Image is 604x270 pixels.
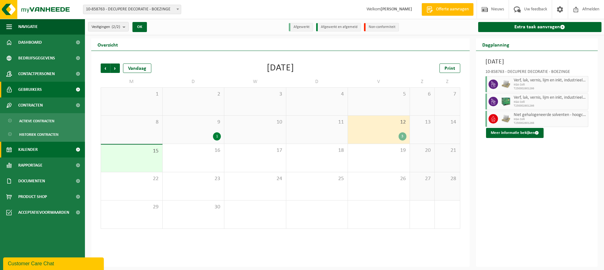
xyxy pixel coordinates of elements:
[101,76,163,87] td: M
[227,147,283,154] span: 17
[514,95,587,100] span: Verf, lak, vernis, lijm en inkt, industrieel in kleinverpakking
[18,19,38,35] span: Navigatie
[413,175,432,182] span: 27
[445,66,455,71] span: Print
[413,91,432,98] span: 6
[18,82,42,97] span: Gebruikers
[514,100,587,104] span: KGA Colli
[267,63,294,73] div: [DATE]
[213,132,221,141] div: 1
[476,38,516,51] h2: Dagplanning
[413,147,432,154] span: 20
[18,157,42,173] span: Rapportage
[438,175,456,182] span: 28
[351,119,406,126] span: 12
[88,22,129,31] button: Vestigingen(2/2)
[110,63,120,73] span: Volgende
[91,38,124,51] h2: Overzicht
[438,119,456,126] span: 14
[410,76,435,87] td: Z
[439,63,460,73] a: Print
[514,113,587,118] span: Niet gehalogeneerde solventen - hoogcalorisch in kleinverpakking
[514,87,587,91] span: T250002601266
[18,142,38,157] span: Kalender
[19,115,54,127] span: Actieve contracten
[289,91,345,98] span: 4
[166,147,221,154] span: 16
[18,205,69,220] span: Acceptatievoorwaarden
[18,50,55,66] span: Bedrijfsgegevens
[83,5,181,14] span: 10-858763 - DECUPERE DECORATIE - BOEZINGE
[514,118,587,121] span: KGA Colli
[413,119,432,126] span: 13
[227,91,283,98] span: 3
[132,22,147,32] button: OK
[104,204,159,211] span: 29
[289,119,345,126] span: 11
[514,83,587,87] span: KGA Colli
[227,175,283,182] span: 24
[289,175,345,182] span: 25
[3,256,105,270] iframe: chat widget
[19,129,59,141] span: Historiek contracten
[514,121,587,125] span: T250002601266
[351,147,406,154] span: 19
[227,119,283,126] span: 10
[289,23,313,31] li: Afgewerkt
[18,35,42,50] span: Dashboard
[166,91,221,98] span: 2
[123,63,151,73] div: Vandaag
[104,175,159,182] span: 22
[286,76,348,87] td: D
[104,119,159,126] span: 8
[438,91,456,98] span: 7
[166,204,221,211] span: 30
[501,114,511,124] img: LP-PA-00000-WDN-11
[104,148,159,155] span: 15
[2,128,83,140] a: Historiek contracten
[112,25,120,29] count: (2/2)
[478,22,602,32] a: Extra taak aanvragen
[438,147,456,154] span: 21
[434,6,470,13] span: Offerte aanvragen
[501,80,511,89] img: LP-PA-00000-WDN-11
[104,91,159,98] span: 1
[18,66,55,82] span: Contactpersonen
[435,76,460,87] td: Z
[18,189,47,205] span: Product Shop
[399,132,406,141] div: 3
[514,104,587,108] span: T250002601266
[316,23,361,31] li: Afgewerkt en afgemeld
[351,175,406,182] span: 26
[289,147,345,154] span: 18
[224,76,286,87] td: W
[101,63,110,73] span: Vorige
[486,128,544,138] button: Meer informatie bekijken
[166,175,221,182] span: 23
[166,119,221,126] span: 9
[514,78,587,83] span: Verf, lak, vernis, lijm en inkt, industrieel in kleinverpakking
[18,97,43,113] span: Contracten
[485,57,589,67] h3: [DATE]
[348,76,410,87] td: V
[163,76,225,87] td: D
[2,115,83,127] a: Actieve contracten
[485,70,589,76] div: 10-858763 - DECUPERE DECORATIE - BOEZINGE
[501,97,511,106] img: PB-HB-1400-HPE-GN-01
[92,22,120,32] span: Vestigingen
[18,173,45,189] span: Documenten
[351,91,406,98] span: 5
[422,3,473,16] a: Offerte aanvragen
[364,23,399,31] li: Non-conformiteit
[381,7,412,12] strong: [PERSON_NAME]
